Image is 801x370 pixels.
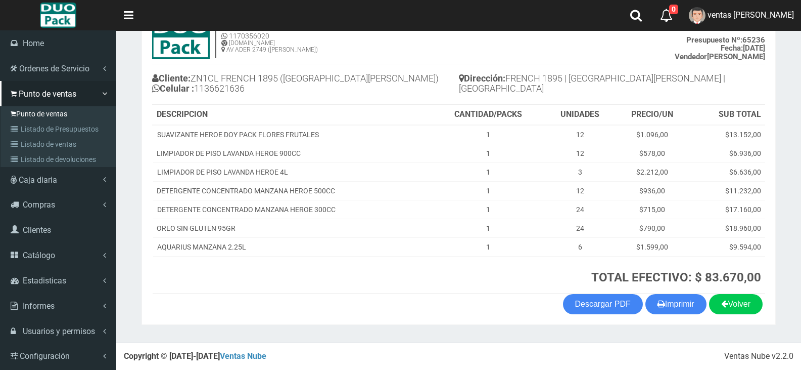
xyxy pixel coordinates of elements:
b: [DATE] [721,44,765,53]
a: Descargar PDF [563,294,643,314]
h6: [DOMAIN_NAME] AV ADER 2749 ([PERSON_NAME]) [221,40,318,53]
strong: Copyright © [DATE]-[DATE] [124,351,266,361]
a: Volver [709,294,763,314]
td: $17.160,00 [690,200,765,219]
h4: FRENCH 1895 | [GEOGRAPHIC_DATA][PERSON_NAME] | [GEOGRAPHIC_DATA] [459,71,766,99]
td: 12 [545,181,615,200]
img: Logo grande [40,3,76,28]
td: $936,00 [615,181,690,200]
td: OREO SIN GLUTEN 95GR [153,219,432,237]
td: $9.594,00 [690,237,765,256]
span: 0 [669,5,678,14]
td: 12 [545,144,615,162]
td: 1 [432,181,545,200]
td: $578,00 [615,144,690,162]
h4: ZN1CL FRENCH 1895 ([GEOGRAPHIC_DATA][PERSON_NAME]) 1136621636 [152,71,459,99]
td: 24 [545,200,615,219]
a: Listado de ventas [3,137,116,152]
td: AQUARIUS MANZANA 2.25L [153,237,432,256]
img: User Image [689,7,705,24]
span: Usuarios y permisos [23,326,95,336]
b: [PERSON_NAME] [675,52,765,61]
b: Dirección: [459,73,505,84]
td: 1 [432,144,545,162]
td: $6.936,00 [690,144,765,162]
a: Listado de Presupuestos [3,121,116,137]
th: SUB TOTAL [690,105,765,125]
b: Cliente: [152,73,191,84]
span: Caja diaria [19,175,57,185]
th: DESCRIPCION [153,105,432,125]
div: Ventas Nube v2.2.0 [724,351,793,362]
td: $1.096,00 [615,125,690,144]
td: $11.232,00 [690,181,765,200]
td: 1 [432,200,545,219]
b: Celular : [152,83,194,94]
span: Clientes [23,225,51,235]
span: Punto de ventas [19,89,76,99]
td: 12 [545,125,615,144]
span: Informes [23,301,55,311]
span: Compras [23,200,55,210]
strong: Presupuesto Nº: [686,35,742,45]
b: 65236 [686,35,765,45]
td: 1 [432,219,545,237]
button: Imprimir [645,294,706,314]
span: Catálogo [23,251,55,260]
a: Punto de ventas [3,106,116,121]
strong: TOTAL EFECTIVO: $ 83.670,00 [591,270,761,284]
td: 24 [545,219,615,237]
a: Listado de devoluciones [3,152,116,167]
td: DETERGENTE CONCENTRADO MANZANA HEROE 500CC [153,181,432,200]
strong: Vendedor [675,52,707,61]
td: $1.599,00 [615,237,690,256]
th: UNIDADES [545,105,615,125]
a: Ventas Nube [220,351,266,361]
span: Ordenes de Servicio [19,64,89,73]
td: LIMPIADOR DE PISO LAVANDA HEROE 900CC [153,144,432,162]
td: $715,00 [615,200,690,219]
strong: Fecha: [721,44,743,53]
td: $13.152,00 [690,125,765,144]
span: Home [23,38,44,48]
td: 3 [545,162,615,181]
th: PRECIO/UN [615,105,690,125]
th: CANTIDAD/PACKS [432,105,545,125]
h5: 1123346941 1170356020 [221,24,318,40]
span: Estadisticas [23,276,66,285]
td: $6.636,00 [690,162,765,181]
td: 1 [432,125,545,144]
td: $18.960,00 [690,219,765,237]
td: SUAVIZANTE HEROE DOY PACK FLORES FRUTALES [153,125,432,144]
span: ventas [PERSON_NAME] [708,10,794,20]
td: LIMPIADOR DE PISO LAVANDA HEROE 4L [153,162,432,181]
td: 1 [432,162,545,181]
td: 6 [545,237,615,256]
td: $790,00 [615,219,690,237]
td: 1 [432,237,545,256]
img: 15ec80cb8f772e35c0579ae6ae841c79.jpg [152,19,210,59]
td: $2.212,00 [615,162,690,181]
td: DETERGENTE CONCENTRADO MANZANA HEROE 300CC [153,200,432,219]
